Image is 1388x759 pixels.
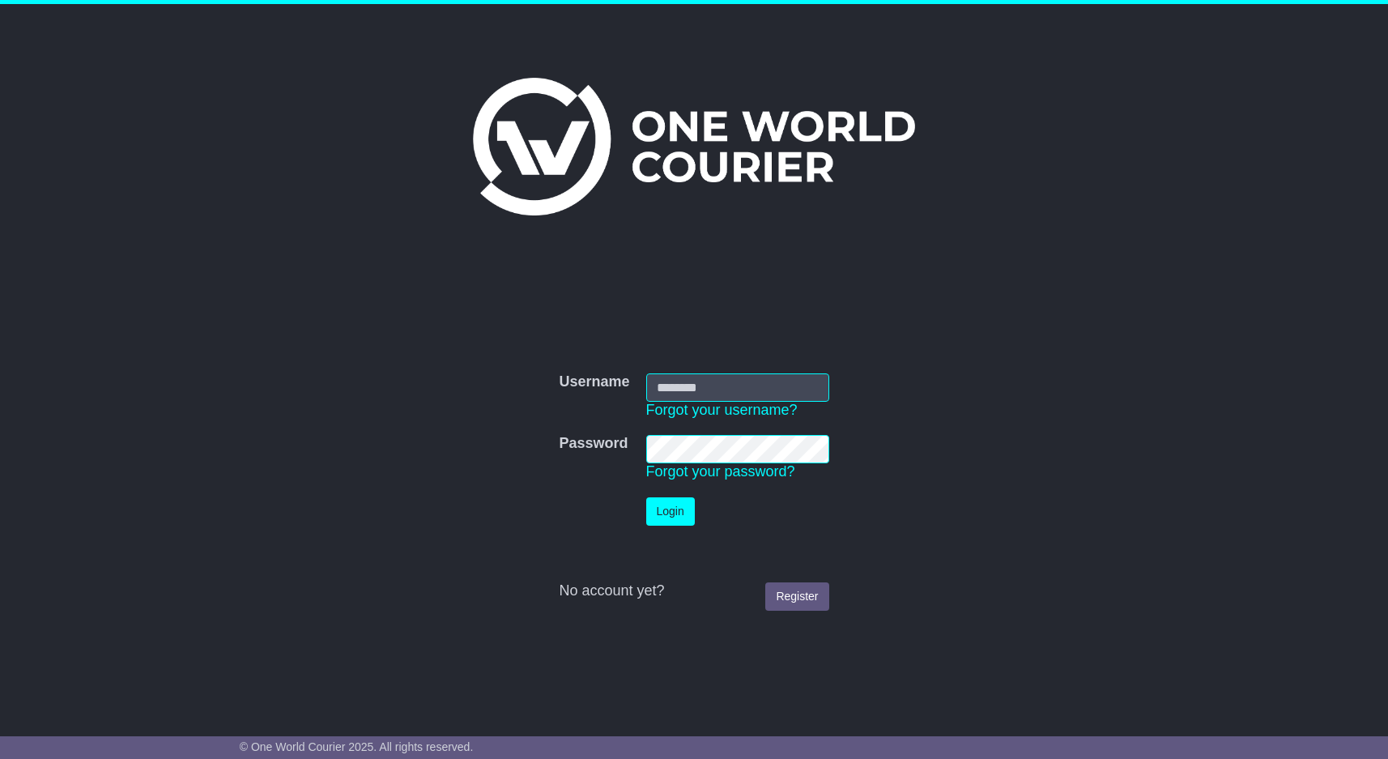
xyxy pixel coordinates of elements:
button: Login [646,497,695,526]
a: Register [765,582,828,611]
label: Password [559,435,628,453]
div: No account yet? [559,582,828,600]
a: Forgot your password? [646,463,795,480]
a: Forgot your username? [646,402,798,418]
span: © One World Courier 2025. All rights reserved. [240,740,474,753]
label: Username [559,373,629,391]
img: One World [473,78,915,215]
